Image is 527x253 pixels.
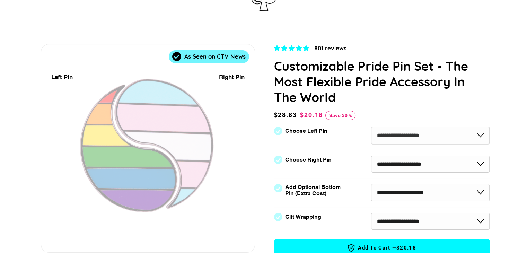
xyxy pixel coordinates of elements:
label: Choose Right Pin [285,157,332,163]
span: $20.18 [396,244,416,252]
span: 801 reviews [314,44,346,52]
span: Add to Cart — [285,243,479,252]
div: 1 / 9 [41,44,255,252]
span: 4.83 stars [274,45,311,52]
label: Gift Wrapping [285,214,321,220]
div: Right Pin [219,72,245,82]
span: $28.83 [274,110,299,120]
label: Choose Left Pin [285,128,327,134]
h1: Customizable Pride Pin Set - The Most Flexible Pride Accessory In The World [274,58,490,105]
span: $20.18 [300,111,323,119]
label: Add Optional Bottom Pin (Extra Cost) [285,184,343,197]
span: Save 30% [325,111,355,120]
